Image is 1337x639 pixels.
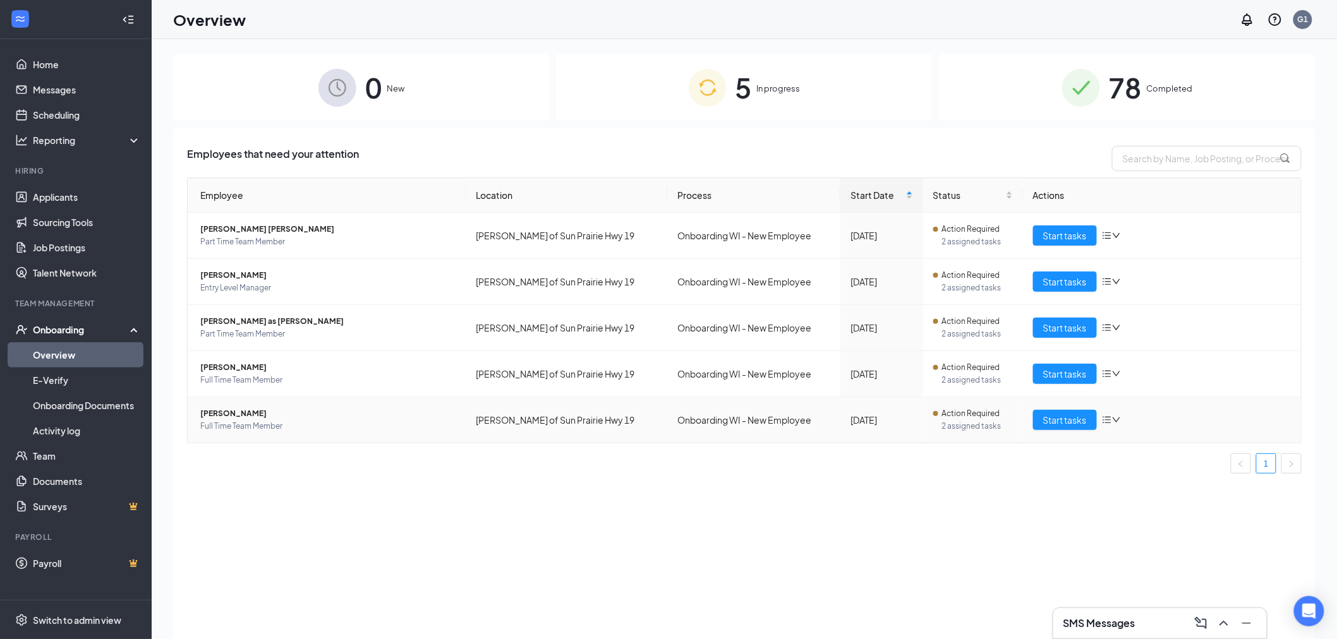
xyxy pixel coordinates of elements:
span: right [1288,460,1295,468]
svg: Minimize [1239,616,1254,631]
div: Onboarding [33,323,130,336]
svg: Settings [15,614,28,626]
div: Reporting [33,134,142,146]
span: New [387,82,404,95]
li: Next Page [1281,453,1302,474]
div: Switch to admin view [33,614,121,626]
span: bars [1102,415,1112,425]
button: Start tasks [1033,410,1097,430]
th: Location [466,178,667,213]
svg: ComposeMessage [1194,616,1209,631]
span: Status [933,188,1003,202]
span: Full Time Team Member [200,420,456,433]
span: Employees that need your attention [187,146,359,171]
td: [PERSON_NAME] of Sun Prairie Hwy 19 [466,305,667,351]
div: G1 [1298,14,1309,25]
span: Action Required [942,407,1000,420]
div: [DATE] [850,321,913,335]
a: Home [33,52,141,77]
a: Talent Network [33,260,141,285]
button: right [1281,453,1302,474]
span: Start tasks [1043,367,1087,381]
span: [PERSON_NAME] [200,269,456,282]
button: Start tasks [1033,272,1097,292]
td: [PERSON_NAME] of Sun Prairie Hwy 19 [466,213,667,259]
span: bars [1102,369,1112,379]
svg: Notifications [1240,12,1255,27]
li: Previous Page [1231,453,1251,474]
td: Onboarding WI - New Employee [667,305,841,351]
button: ComposeMessage [1191,613,1211,633]
span: Start tasks [1043,229,1087,242]
svg: Analysis [15,134,28,146]
span: Start tasks [1043,413,1087,427]
span: [PERSON_NAME] as [PERSON_NAME] [200,315,456,328]
span: bars [1102,323,1112,333]
span: Start Date [850,188,904,202]
span: 78 [1109,66,1142,109]
span: Start tasks [1043,275,1087,289]
span: Full Time Team Member [200,374,456,386]
span: left [1237,460,1245,468]
a: 1 [1257,454,1276,473]
svg: UserCheck [15,323,28,336]
a: Activity log [33,418,141,443]
span: down [1112,415,1121,424]
th: Status [923,178,1023,213]
td: Onboarding WI - New Employee [667,397,841,443]
span: Action Required [942,269,1000,282]
a: PayrollCrown [33,551,141,576]
button: left [1231,453,1251,474]
span: 2 assigned tasks [942,420,1013,433]
td: Onboarding WI - New Employee [667,259,841,305]
span: Part Time Team Member [200,328,456,340]
h3: SMS Messages [1063,616,1135,630]
span: Start tasks [1043,321,1087,335]
span: down [1112,323,1121,332]
th: Employee [188,178,466,213]
button: Start tasks [1033,364,1097,384]
th: Process [667,178,841,213]
span: [PERSON_NAME] [200,361,456,374]
a: Onboarding Documents [33,393,141,418]
span: bars [1102,277,1112,287]
button: Start tasks [1033,225,1097,246]
div: Open Intercom Messenger [1294,596,1324,626]
a: E-Verify [33,367,141,393]
td: [PERSON_NAME] of Sun Prairie Hwy 19 [466,259,667,305]
span: 2 assigned tasks [942,282,1013,294]
span: 5 [735,66,752,109]
a: Team [33,443,141,469]
td: Onboarding WI - New Employee [667,351,841,397]
span: down [1112,277,1121,286]
button: ChevronUp [1214,613,1234,633]
div: Hiring [15,165,138,176]
a: Messages [33,77,141,102]
svg: Collapse [122,13,135,26]
a: Sourcing Tools [33,210,141,235]
input: Search by Name, Job Posting, or Process [1112,146,1302,171]
li: 1 [1256,453,1276,474]
span: [PERSON_NAME] [200,407,456,420]
td: [PERSON_NAME] of Sun Prairie Hwy 19 [466,351,667,397]
div: [DATE] [850,229,913,242]
span: Action Required [942,223,1000,236]
a: SurveysCrown [33,494,141,519]
svg: WorkstreamLogo [14,13,27,25]
span: Entry Level Manager [200,282,456,294]
td: Onboarding WI - New Employee [667,213,841,259]
span: Completed [1147,82,1193,95]
span: In progress [757,82,801,95]
span: Action Required [942,361,1000,374]
a: Documents [33,469,141,494]
span: bars [1102,230,1112,241]
div: [DATE] [850,367,913,381]
span: 2 assigned tasks [942,328,1013,340]
h1: Overview [173,9,246,30]
a: Job Postings [33,235,141,260]
button: Start tasks [1033,318,1097,338]
div: [DATE] [850,275,913,289]
svg: ChevronUp [1216,616,1231,631]
a: Overview [33,342,141,367]
span: 0 [365,66,382,109]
